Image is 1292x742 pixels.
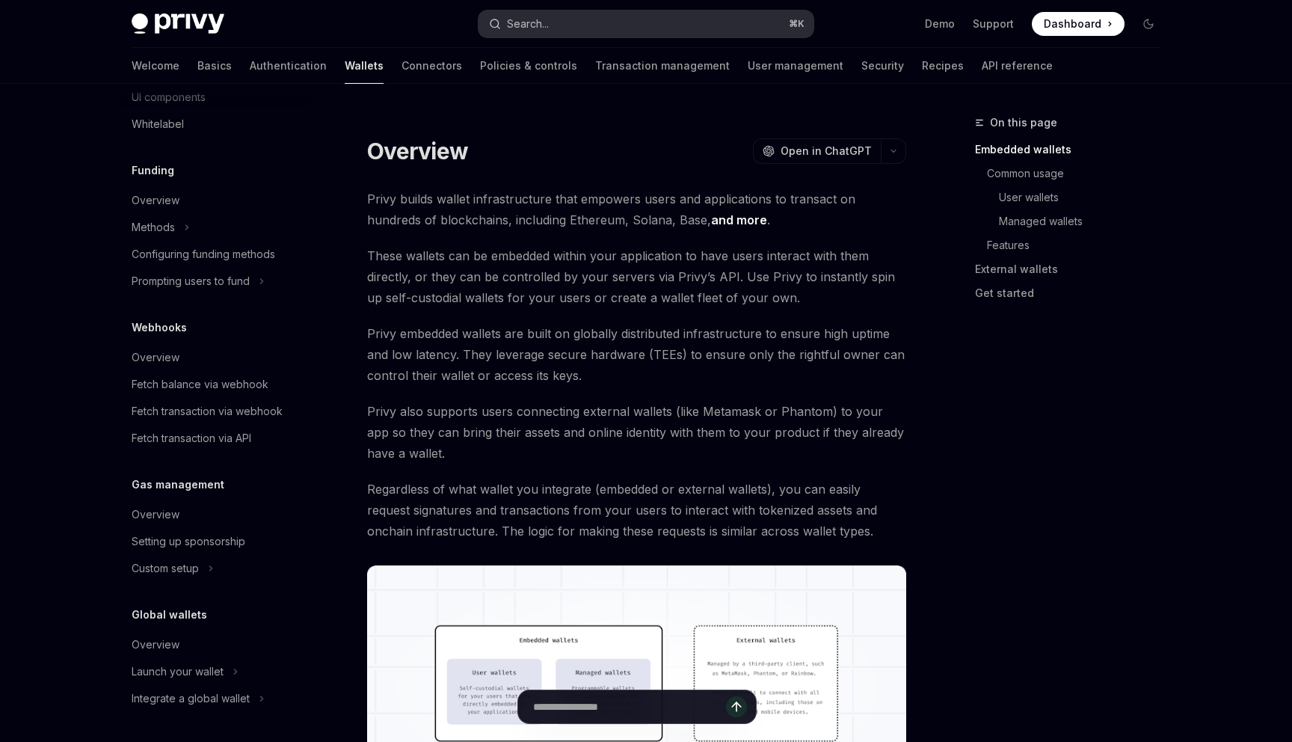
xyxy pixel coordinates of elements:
a: API reference [982,48,1053,84]
a: Common usage [987,162,1172,185]
a: Features [987,233,1172,257]
a: Fetch balance via webhook [120,371,311,398]
a: Overview [120,501,311,528]
div: Methods [132,218,175,236]
div: Fetch transaction via API [132,429,251,447]
span: These wallets can be embedded within your application to have users interact with them directly, ... [367,245,906,308]
span: On this page [990,114,1057,132]
a: Fetch transaction via API [120,425,311,452]
div: Prompting users to fund [132,272,250,290]
a: Basics [197,48,232,84]
h5: Funding [132,162,174,180]
div: Overview [132,636,179,654]
h5: Global wallets [132,606,207,624]
span: Dashboard [1044,16,1101,31]
div: Overview [132,349,179,367]
span: Regardless of what wallet you integrate (embedded or external wallets), you can easily request si... [367,479,906,542]
a: User management [748,48,843,84]
a: Configuring funding methods [120,241,311,268]
h5: Gas management [132,476,224,494]
img: dark logo [132,13,224,34]
a: and more [711,212,767,228]
a: Wallets [345,48,384,84]
div: Fetch balance via webhook [132,375,268,393]
a: Overview [120,344,311,371]
a: Get started [975,281,1172,305]
a: Support [973,16,1014,31]
div: Launch your wallet [132,663,224,681]
div: Overview [132,191,179,209]
button: Search...⌘K [479,10,813,37]
div: Overview [132,506,179,524]
div: Configuring funding methods [132,245,275,263]
button: Toggle dark mode [1136,12,1160,36]
span: Privy builds wallet infrastructure that empowers users and applications to transact on hundreds o... [367,188,906,230]
a: Recipes [922,48,964,84]
div: Custom setup [132,559,199,577]
h5: Webhooks [132,319,187,337]
a: Whitelabel [120,111,311,138]
a: Overview [120,631,311,658]
div: Whitelabel [132,115,184,133]
a: Demo [925,16,955,31]
span: Open in ChatGPT [781,144,872,159]
a: Policies & controls [480,48,577,84]
a: Authentication [250,48,327,84]
span: ⌘ K [789,18,805,30]
a: External wallets [975,257,1172,281]
a: Connectors [402,48,462,84]
a: Overview [120,187,311,214]
span: Privy also supports users connecting external wallets (like Metamask or Phantom) to your app so t... [367,401,906,464]
a: User wallets [999,185,1172,209]
div: Setting up sponsorship [132,533,245,551]
div: Integrate a global wallet [132,690,250,708]
a: Transaction management [595,48,730,84]
div: Search... [507,15,549,33]
a: Managed wallets [999,209,1172,233]
a: Dashboard [1032,12,1125,36]
h1: Overview [367,138,468,165]
a: Fetch transaction via webhook [120,398,311,425]
a: Security [861,48,904,84]
div: Fetch transaction via webhook [132,402,283,420]
a: Embedded wallets [975,138,1172,162]
a: Setting up sponsorship [120,528,311,555]
span: Privy embedded wallets are built on globally distributed infrastructure to ensure high uptime and... [367,323,906,386]
button: Open in ChatGPT [753,138,881,164]
button: Send message [726,696,747,717]
a: Welcome [132,48,179,84]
